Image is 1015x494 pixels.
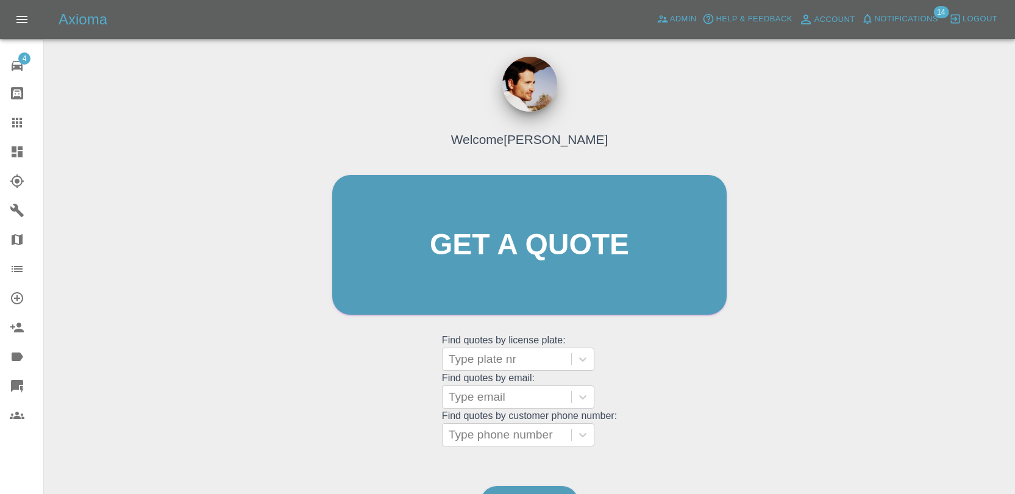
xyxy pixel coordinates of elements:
h5: Axioma [59,10,107,29]
span: 14 [933,6,949,18]
button: Notifications [858,10,941,29]
span: Admin [670,12,697,26]
h4: Welcome [PERSON_NAME] [451,130,608,149]
span: Account [814,13,855,27]
button: Open drawer [7,5,37,34]
span: Notifications [875,12,938,26]
img: ... [502,57,557,112]
grid: Find quotes by customer phone number: [442,410,617,446]
a: Account [796,10,858,29]
button: Logout [946,10,1000,29]
span: 4 [18,52,30,65]
grid: Find quotes by email: [442,373,617,409]
a: Get a quote [332,175,727,315]
span: Logout [963,12,997,26]
a: Admin [654,10,700,29]
span: Help & Feedback [716,12,792,26]
grid: Find quotes by license plate: [442,335,617,371]
button: Help & Feedback [699,10,795,29]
